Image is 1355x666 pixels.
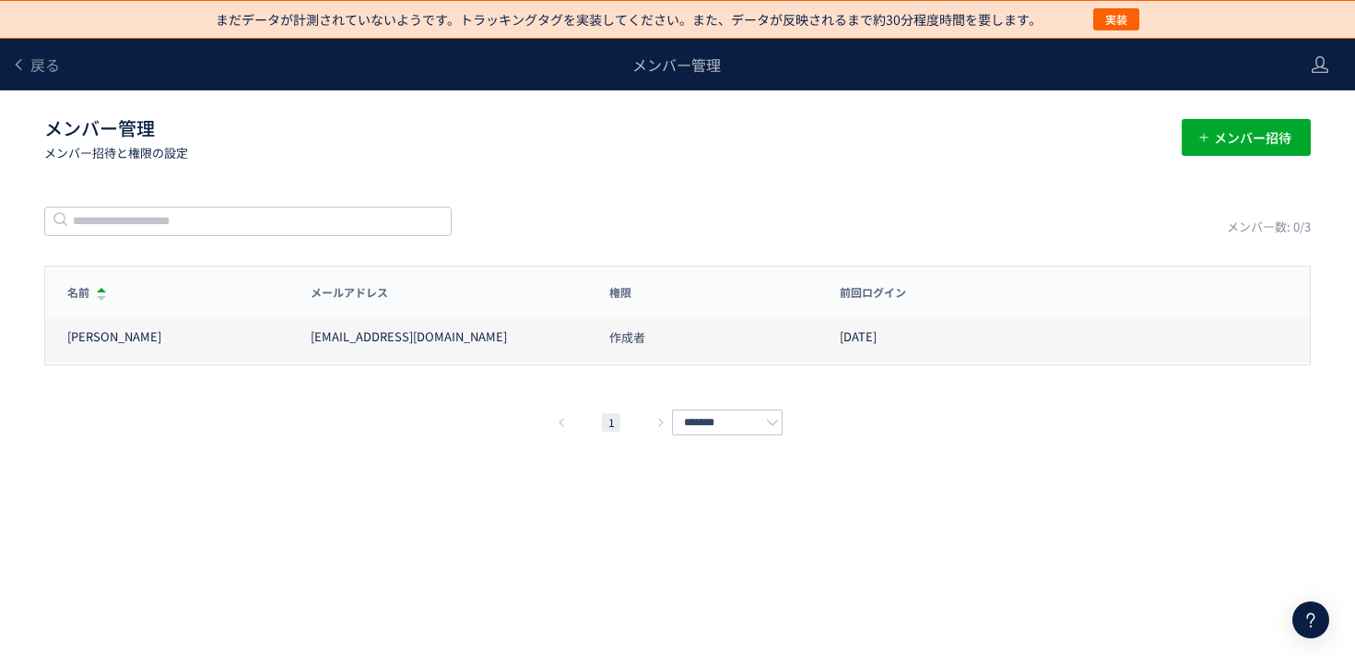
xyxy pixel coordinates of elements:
[1182,119,1311,156] button: メンバー招待
[840,284,906,300] span: 前回ログイン
[60,39,1292,90] div: メンバー管理
[311,328,507,346] div: [EMAIL_ADDRESS][DOMAIN_NAME]
[1105,8,1127,30] span: 実装
[44,115,1160,161] h1: メンバー管理
[609,331,645,343] span: 作成者
[609,284,631,300] span: 権限
[67,328,161,346] div: [PERSON_NAME]
[1214,119,1291,156] span: メンバー招待
[216,10,1042,29] p: まだデータが計測されていないようです。トラッキングタグを実装してください。また、データが反映されるまで約30分程度時間を要します。
[311,284,388,300] span: メールアドレス
[1093,8,1139,30] button: 実装
[30,54,60,76] span: 戻る
[818,328,1105,346] div: [DATE]
[1227,219,1311,236] div: メンバー数: 0/3
[67,284,89,300] span: 名前
[602,413,620,432] li: 1
[44,411,1311,434] div: pagination
[44,144,1160,161] p: メンバー招待と権限の設定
